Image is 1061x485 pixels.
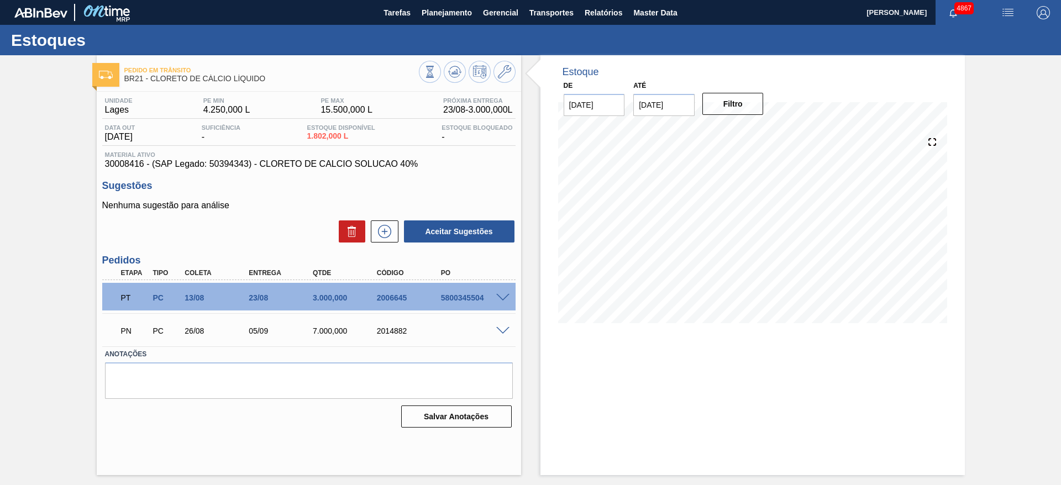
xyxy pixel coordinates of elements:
h3: Sugestões [102,180,516,192]
span: 1.802,000 L [307,132,375,140]
input: dd/mm/yyyy [633,94,695,116]
img: userActions [1001,6,1015,19]
button: Visão Geral dos Estoques [419,61,441,83]
div: Etapa [118,269,151,277]
button: Aceitar Sugestões [404,220,514,242]
span: 4867 [954,2,974,14]
span: [DATE] [105,132,135,142]
button: Filtro [702,93,764,115]
span: Gerencial [483,6,518,19]
span: Tarefas [384,6,411,19]
span: Estoque Bloqueado [442,124,512,131]
p: Nenhuma sugestão para análise [102,201,516,210]
button: Ir ao Master Data / Geral [493,61,516,83]
span: PE MAX [321,97,372,104]
span: Transportes [529,6,574,19]
div: 7.000,000 [310,326,382,335]
span: Estoque Disponível [307,124,375,131]
div: 2006645 [374,293,446,302]
div: 2014882 [374,326,446,335]
input: dd/mm/yyyy [564,94,625,116]
div: Pedido em Trânsito [118,286,151,310]
label: De [564,82,573,89]
h1: Estoques [11,34,207,46]
span: 30008416 - (SAP Legado: 50394343) - CLORETO DE CALCIO SOLUCAO 40% [105,159,513,169]
h3: Pedidos [102,255,516,266]
span: 15.500,000 L [321,105,372,115]
div: 05/09/2025 [246,326,318,335]
div: 5800345504 [438,293,510,302]
div: 26/08/2025 [182,326,254,335]
span: Planejamento [422,6,472,19]
div: Excluir Sugestões [333,220,365,242]
span: Próxima Entrega [443,97,512,104]
div: 23/08/2025 [246,293,318,302]
span: Master Data [633,6,677,19]
span: BR21 - CLORETO DE CÁLCIO LÍQUIDO [124,75,419,83]
img: TNhmsLtSVTkK8tSr43FrP2fwEKptu5GPRR3wAAAABJRU5ErkJggg== [14,8,67,18]
img: Logout [1037,6,1050,19]
span: Suficiência [202,124,240,131]
label: Até [633,82,646,89]
div: PO [438,269,510,277]
span: 23/08 - 3.000,000 L [443,105,512,115]
p: PN [121,326,149,335]
button: Programar Estoque [469,61,491,83]
div: Tipo [150,269,183,277]
div: Código [374,269,446,277]
div: Coleta [182,269,254,277]
div: Estoque [563,66,599,78]
img: Ícone [99,71,113,79]
div: Nova sugestão [365,220,398,242]
span: Unidade [105,97,133,104]
button: Atualizar Gráfico [444,61,466,83]
div: Aceitar Sugestões [398,219,516,244]
button: Notificações [936,5,971,20]
button: Salvar Anotações [401,405,512,428]
div: Pedido de Compra [150,326,183,335]
span: Material ativo [105,151,513,158]
span: Relatórios [585,6,622,19]
span: Pedido em Trânsito [124,67,419,73]
div: 13/08/2025 [182,293,254,302]
div: Qtde [310,269,382,277]
span: 4.250,000 L [203,105,250,115]
div: Pedido de Compra [150,293,183,302]
div: Pedido em Negociação [118,319,151,343]
p: PT [121,293,149,302]
div: - [439,124,515,142]
div: - [199,124,243,142]
span: Data out [105,124,135,131]
span: Lages [105,105,133,115]
span: PE MIN [203,97,250,104]
div: 3.000,000 [310,293,382,302]
label: Anotações [105,346,513,362]
div: Entrega [246,269,318,277]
